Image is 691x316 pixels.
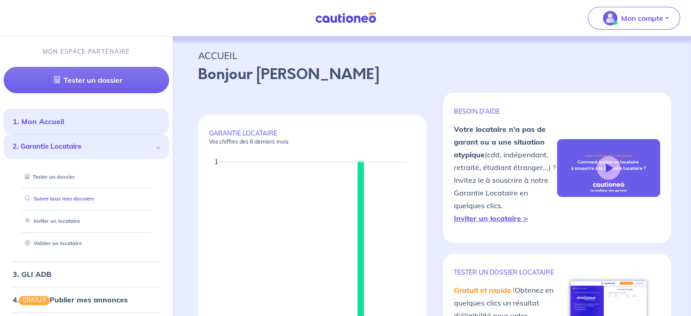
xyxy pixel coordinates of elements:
[454,268,557,276] p: TESTER un dossier locataire
[588,7,680,30] button: illu_account_valid_menu.svgMon compte
[214,158,218,166] text: 1
[209,129,416,145] p: GARANTIE LOCATAIRE
[43,47,130,56] p: MON ESPACE PARTENAIRE
[15,170,158,185] div: Tester un dossier
[4,134,169,159] div: 2. Garantie Locataire
[15,191,158,206] div: Suivre tous mes dossiers
[198,47,666,64] p: ACCUEIL
[312,12,380,24] img: Cautioneo
[4,67,169,93] a: Tester un dossier
[4,265,169,283] div: 3. GLI ADB
[198,64,666,85] p: Bonjour [PERSON_NAME]
[454,123,557,225] p: (cdd, indépendant, retraité, étudiant étranger...) ? Invitez le à souscrire à notre Garantie Loca...
[15,214,158,229] div: Inviter un locataire
[21,196,94,202] a: Suivre tous mes dossiers
[21,174,75,180] a: Tester un dossier
[454,107,557,115] p: BESOIN D'AIDE
[621,13,663,24] p: Mon compte
[557,139,660,197] img: video-gli-new-none.jpg
[209,138,288,145] em: Vos chiffres des 6 derniers mois
[13,141,153,152] span: 2. Garantie Locataire
[21,218,80,224] a: Inviter un locataire
[454,214,528,223] a: Inviter un locataire >
[13,117,64,126] a: 1. Mon Accueil
[13,295,128,304] a: 4.GRATUITPublier mes annonces
[13,270,51,279] a: 3. GLI ADB
[603,11,617,25] img: illu_account_valid_menu.svg
[454,125,546,159] strong: Votre locataire n'a pas de garant ou a une situation atypique
[4,112,169,130] div: 1. Mon Accueil
[454,286,515,295] em: Gratuit et rapide !
[21,240,82,246] a: Valider un locataire
[15,236,158,251] div: Valider un locataire
[4,291,169,309] div: 4.GRATUITPublier mes annonces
